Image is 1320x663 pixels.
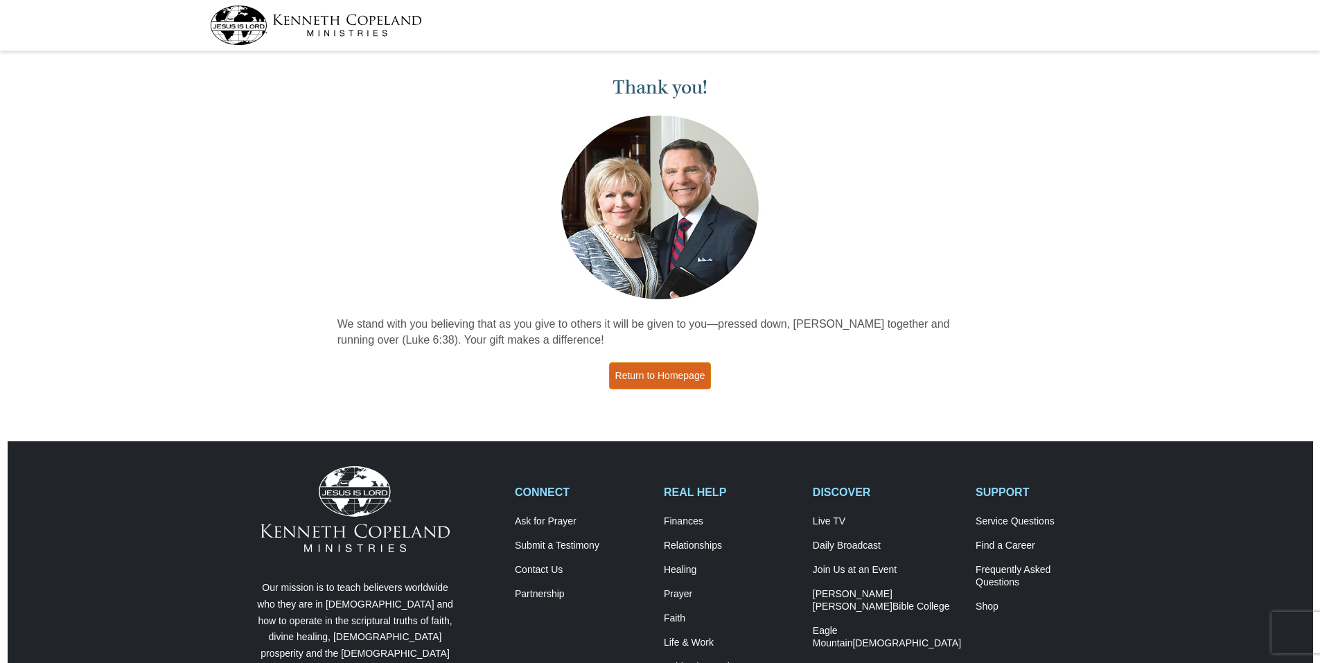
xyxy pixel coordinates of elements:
[261,466,450,552] img: Kenneth Copeland Ministries
[515,540,649,552] a: Submit a Testimony
[813,515,961,528] a: Live TV
[664,486,798,499] h2: REAL HELP
[813,625,961,650] a: Eagle Mountain[DEMOGRAPHIC_DATA]
[515,588,649,601] a: Partnership
[976,601,1110,613] a: Shop
[210,6,422,45] img: kcm-header-logo.svg
[558,112,762,303] img: Kenneth and Gloria
[515,515,649,528] a: Ask for Prayer
[664,588,798,601] a: Prayer
[813,486,961,499] h2: DISCOVER
[976,515,1110,528] a: Service Questions
[609,362,712,389] a: Return to Homepage
[813,540,961,552] a: Daily Broadcast
[664,515,798,528] a: Finances
[664,540,798,552] a: Relationships
[515,564,649,576] a: Contact Us
[813,564,961,576] a: Join Us at an Event
[976,540,1110,552] a: Find a Career
[664,564,798,576] a: Healing
[976,486,1110,499] h2: SUPPORT
[664,612,798,625] a: Faith
[515,486,649,499] h2: CONNECT
[852,637,961,648] span: [DEMOGRAPHIC_DATA]
[892,601,950,612] span: Bible College
[337,317,983,348] p: We stand with you believing that as you give to others it will be given to you—pressed down, [PER...
[337,76,983,99] h1: Thank you!
[976,564,1110,589] a: Frequently AskedQuestions
[664,637,798,649] a: Life & Work
[813,588,961,613] a: [PERSON_NAME] [PERSON_NAME]Bible College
